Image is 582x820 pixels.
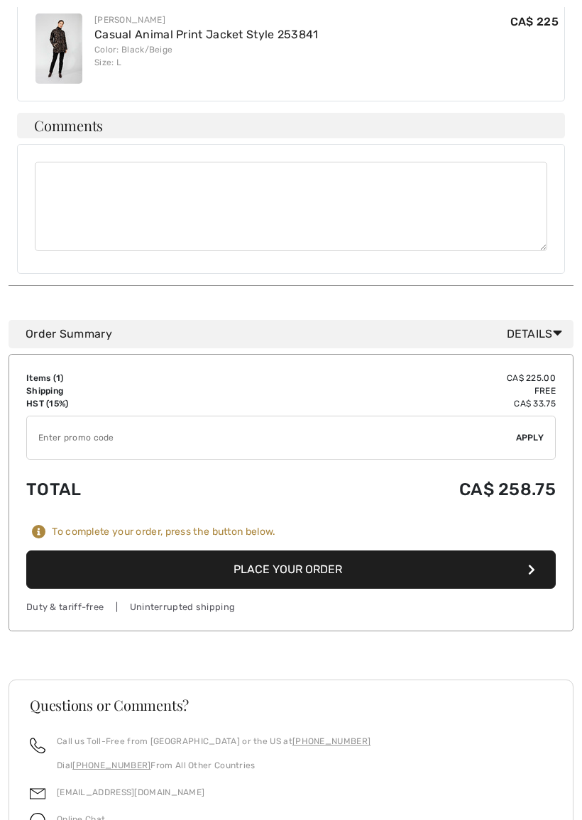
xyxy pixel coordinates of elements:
[26,326,568,343] div: Order Summary
[57,735,370,748] p: Call us Toll-Free from [GEOGRAPHIC_DATA] or the US at
[219,372,556,384] td: CA$ 225.00
[507,326,568,343] span: Details
[26,465,219,514] td: Total
[292,736,370,746] a: [PHONE_NUMBER]
[57,787,204,797] a: [EMAIL_ADDRESS][DOMAIN_NAME]
[57,759,370,772] p: Dial From All Other Countries
[219,384,556,397] td: Free
[27,416,516,459] input: Promo code
[56,373,60,383] span: 1
[35,13,82,84] img: Casual Animal Print Jacket Style 253841
[72,760,150,770] a: [PHONE_NUMBER]
[26,550,556,589] button: Place Your Order
[219,465,556,514] td: CA$ 258.75
[26,397,219,410] td: HST (15%)
[219,397,556,410] td: CA$ 33.75
[94,28,319,41] a: Casual Animal Print Jacket Style 253841
[30,786,45,802] img: email
[52,526,275,538] div: To complete your order, press the button below.
[94,43,319,69] div: Color: Black/Beige Size: L
[35,162,547,251] textarea: Comments
[94,13,319,26] div: [PERSON_NAME]
[510,15,559,28] span: CA$ 225
[26,600,556,614] div: Duty & tariff-free | Uninterrupted shipping
[17,113,565,138] h4: Comments
[30,698,552,712] h3: Questions or Comments?
[516,431,544,444] span: Apply
[26,384,219,397] td: Shipping
[30,738,45,753] img: call
[26,372,219,384] td: Items ( )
